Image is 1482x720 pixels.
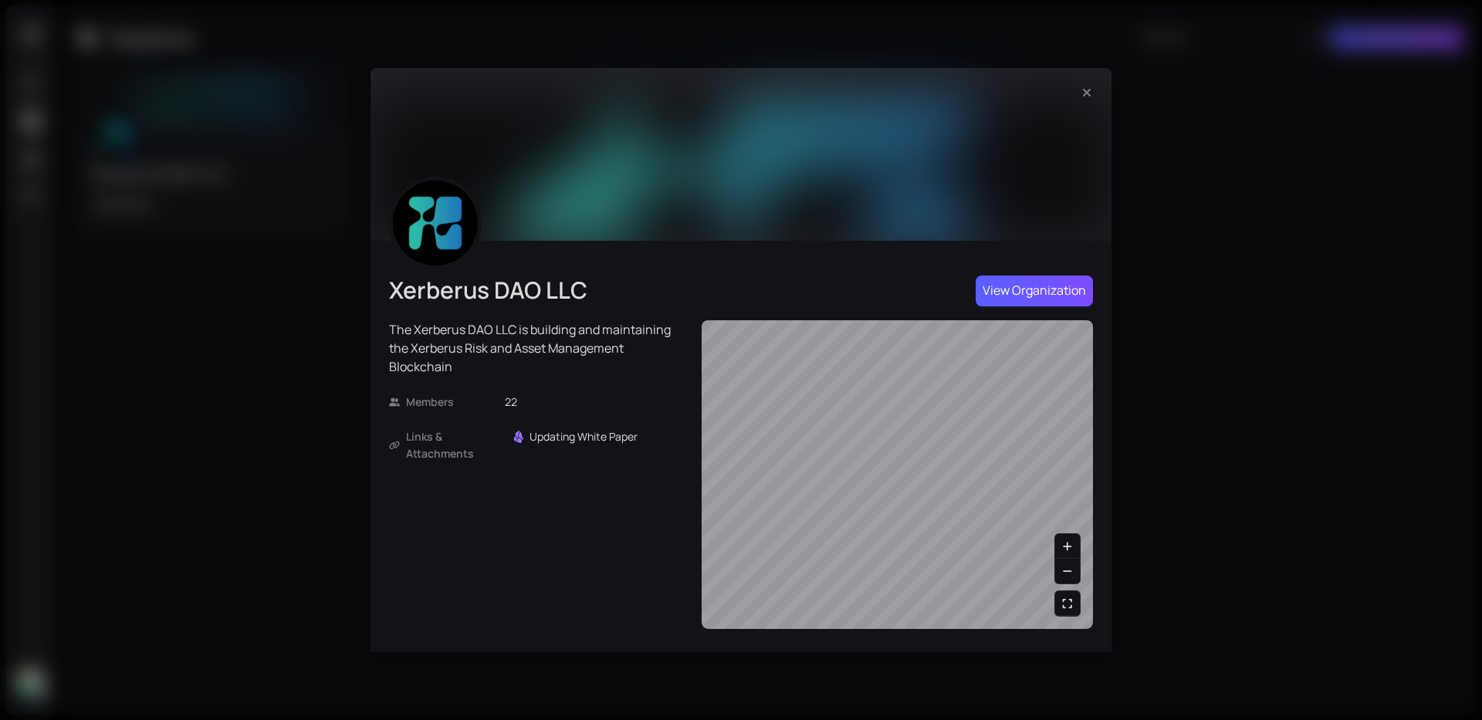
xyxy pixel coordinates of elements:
[702,320,1093,629] iframe: Xerberus DAO LLC - Circles View
[389,275,683,305] div: Xerberus DAO LLC
[983,281,1086,300] span: View Organization
[530,428,638,445] div: Updating White Paper
[393,181,478,265] img: HqdzPpp0Ak.jpeg
[406,394,505,411] span: Members
[976,275,1093,306] button: View Organization
[1074,80,1099,105] button: Close
[389,320,683,376] p: The Xerberus DAO LLC is building and maintaining the Xerberus Risk and Asset Management Blockchain
[505,394,683,411] div: 22
[406,428,505,462] span: Links & Attachments
[513,428,638,445] a: Updating White Paper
